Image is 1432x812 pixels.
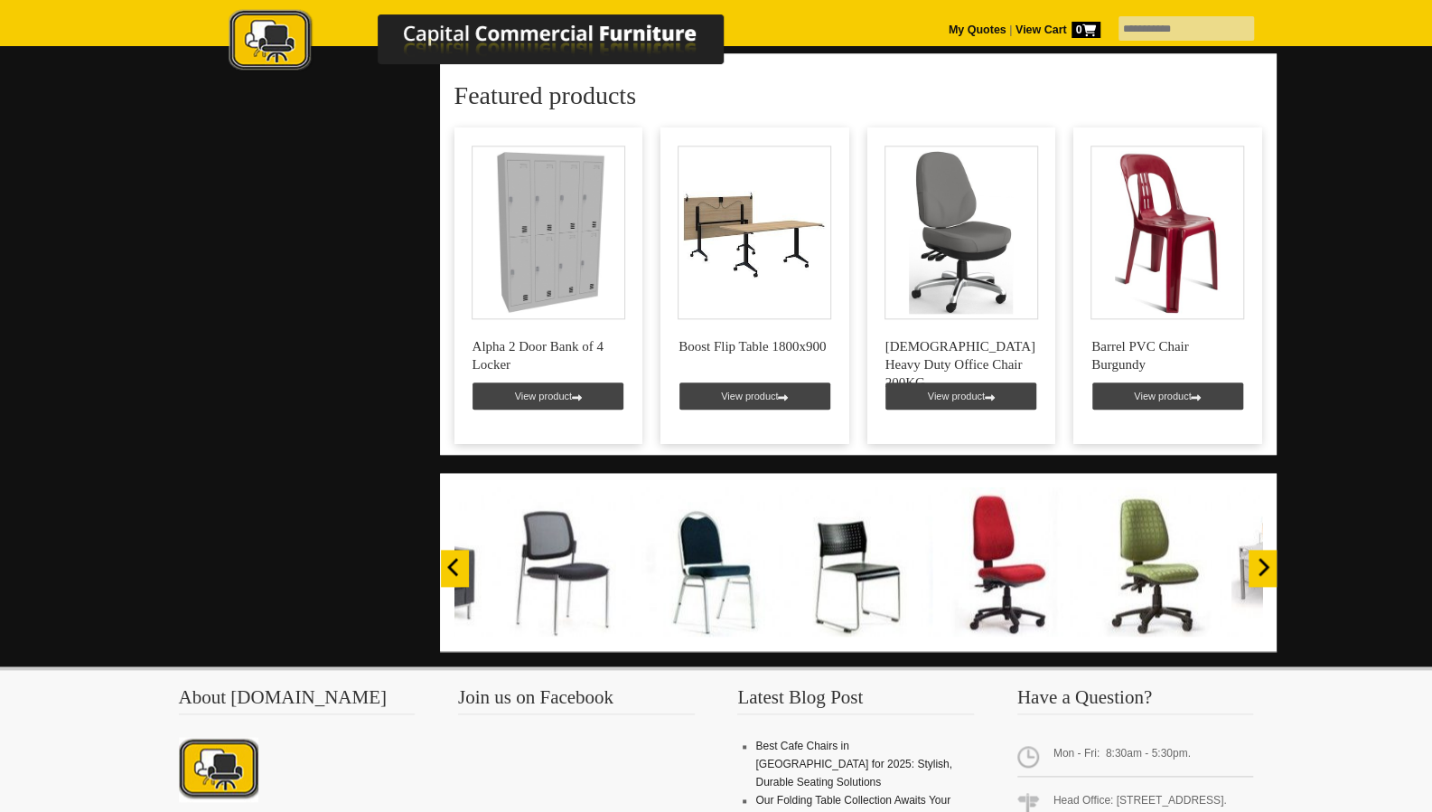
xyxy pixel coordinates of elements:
button: Previous [441,550,468,586]
strong: View Cart [1016,24,1100,36]
img: 07 [485,487,634,637]
a: View Cart0 [1012,24,1100,36]
h3: Have a Question? [1017,688,1254,714]
a: Capital Commercial Furniture Logo [179,9,811,80]
h3: Join us on Facebook [458,688,695,714]
button: Next [1249,550,1276,586]
img: 02 [1231,487,1380,637]
span: Mon - Fri: 8:30am - 5:30pm. [1017,737,1254,777]
a: My Quotes [949,24,1006,36]
img: 04 [932,487,1081,637]
a: Best Cafe Chairs in [GEOGRAPHIC_DATA] for 2025: Stylish, Durable Seating Solutions [755,740,952,788]
img: About CCFNZ Logo [179,737,258,802]
span: 0 [1072,22,1100,38]
h3: Latest Blog Post [737,688,974,714]
img: Capital Commercial Furniture Logo [179,9,811,75]
img: 06 [634,487,783,637]
h2: Featured products [454,82,1262,109]
img: 05 [783,487,932,637]
h3: About [DOMAIN_NAME] [179,688,416,714]
img: 03 [1081,487,1231,637]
